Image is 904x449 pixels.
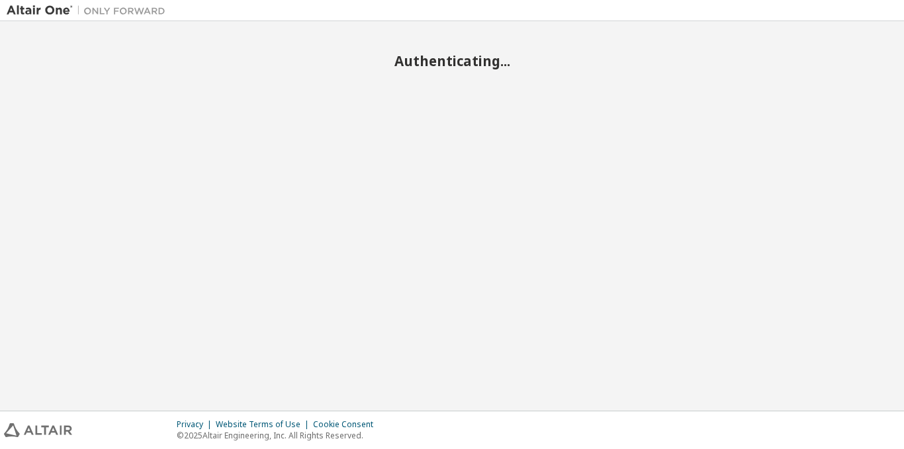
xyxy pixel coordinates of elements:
img: altair_logo.svg [4,423,72,437]
img: Altair One [7,4,172,17]
p: © 2025 Altair Engineering, Inc. All Rights Reserved. [177,430,381,441]
div: Cookie Consent [313,419,381,430]
div: Privacy [177,419,216,430]
div: Website Terms of Use [216,419,313,430]
h2: Authenticating... [7,52,897,69]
